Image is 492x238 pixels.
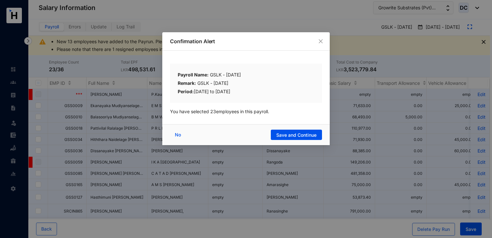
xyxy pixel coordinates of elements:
span: No [175,131,181,138]
button: Save and Continue [271,130,322,140]
span: close [318,39,323,44]
button: Close [317,38,324,45]
b: Payroll Name: [178,72,209,77]
b: Remark: [178,80,196,86]
div: GSLK - [DATE] [178,71,314,80]
span: You have selected 23 employees in this payroll. [170,109,269,114]
b: Period: [178,89,194,94]
button: No [170,130,187,140]
div: [DATE] to [DATE] [178,88,314,95]
span: Save and Continue [276,132,317,138]
div: GSLK - [DATE] [178,80,314,88]
p: Confirmation Alert [170,37,322,45]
